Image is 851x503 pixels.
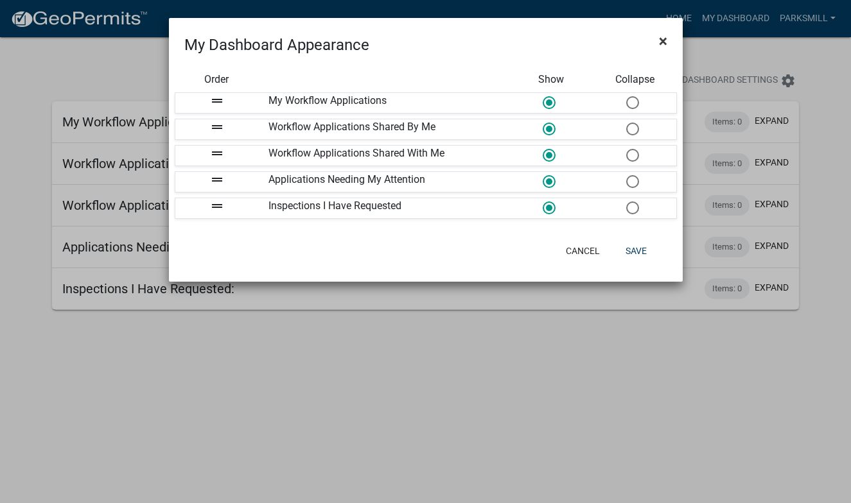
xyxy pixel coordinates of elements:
div: Inspections I Have Requested [259,198,509,218]
i: drag_handle [209,146,225,161]
i: drag_handle [209,119,225,135]
div: My Workflow Applications [259,93,509,113]
div: Workflow Applications Shared By Me [259,119,509,139]
div: Order [175,72,258,87]
button: Cancel [556,239,610,262]
div: Collapse [593,72,676,87]
button: Save [615,239,657,262]
i: drag_handle [209,93,225,108]
div: Show [509,72,593,87]
h4: My Dashboard Appearance [184,33,369,56]
div: Applications Needing My Attention [259,172,509,192]
i: drag_handle [209,198,225,214]
button: Close [649,23,678,59]
div: Workflow Applications Shared With Me [259,146,509,166]
span: × [659,32,667,50]
i: drag_handle [209,172,225,187]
